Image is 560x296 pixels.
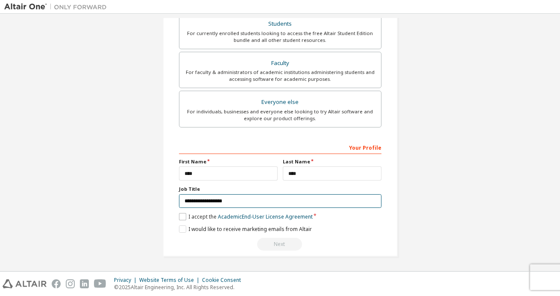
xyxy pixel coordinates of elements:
[3,279,47,288] img: altair_logo.svg
[185,69,376,83] div: For faculty & administrators of academic institutions administering students and accessing softwa...
[185,30,376,44] div: For currently enrolled students looking to access the free Altair Student Edition bundle and all ...
[114,277,139,284] div: Privacy
[179,225,312,233] label: I would like to receive marketing emails from Altair
[114,284,246,291] p: © 2025 Altair Engineering, Inc. All Rights Reserved.
[179,213,313,220] label: I accept the
[179,158,278,165] label: First Name
[139,277,202,284] div: Website Terms of Use
[66,279,75,288] img: instagram.svg
[52,279,61,288] img: facebook.svg
[185,108,376,122] div: For individuals, businesses and everyone else looking to try Altair software and explore our prod...
[179,238,381,251] div: Read and acccept EULA to continue
[185,96,376,108] div: Everyone else
[179,140,381,154] div: Your Profile
[185,18,376,30] div: Students
[179,186,381,192] label: Job Title
[218,213,313,220] a: Academic End-User License Agreement
[283,158,381,165] label: Last Name
[80,279,89,288] img: linkedin.svg
[94,279,106,288] img: youtube.svg
[185,57,376,69] div: Faculty
[4,3,111,11] img: Altair One
[202,277,246,284] div: Cookie Consent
